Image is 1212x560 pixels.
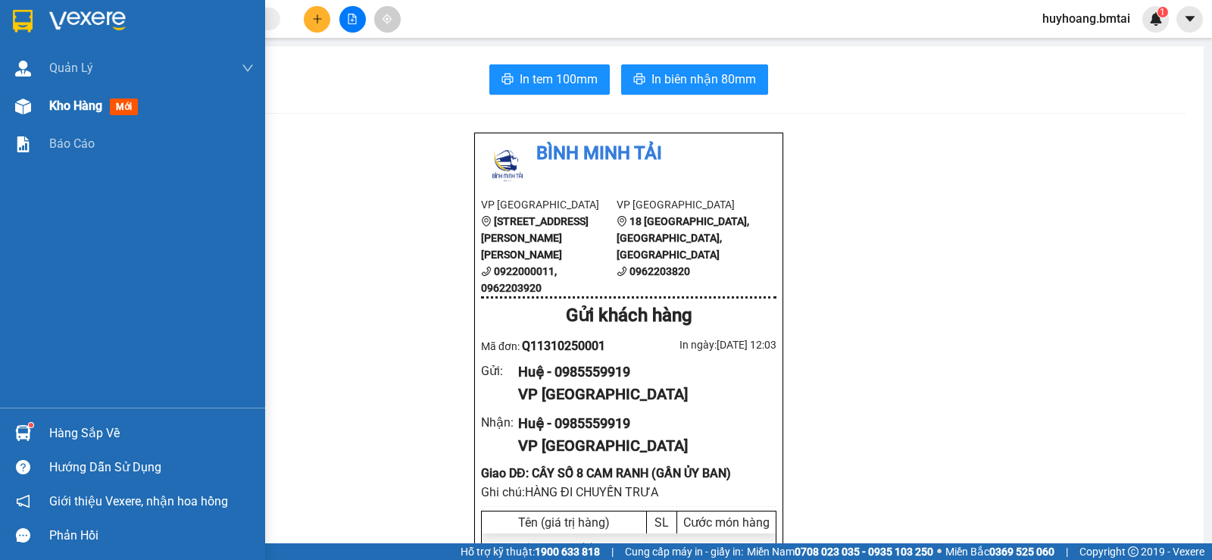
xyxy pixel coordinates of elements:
[1030,9,1142,28] span: huyhoang.bmtai
[481,139,776,168] li: Bình Minh Tải
[312,14,323,24] span: plus
[625,543,743,560] span: Cung cấp máy in - giấy in:
[347,14,358,24] span: file-add
[621,64,768,95] button: printerIn biên nhận 80mm
[29,423,33,427] sup: 1
[49,58,93,77] span: Quản Lý
[15,136,31,152] img: solution-icon
[374,6,401,33] button: aim
[13,10,33,33] img: logo-vxr
[49,524,254,547] div: Phản hồi
[304,6,330,33] button: plus
[130,86,276,166] span: CÂY SỐ 8 CAM RANH (GẦN ỦY BAN)
[1066,543,1068,560] span: |
[629,265,690,277] b: 0962203820
[481,413,518,432] div: Nhận :
[339,6,366,33] button: file-add
[481,139,534,192] img: logo.jpg
[481,266,492,277] span: phone
[49,99,102,113] span: Kho hàng
[518,413,764,434] div: Huệ - 0985559919
[651,70,756,89] span: In biên nhận 80mm
[130,47,283,65] div: Huệ
[13,49,119,70] div: 0985559919
[651,515,673,530] div: SL
[15,99,31,114] img: warehouse-icon
[617,215,749,261] b: 18 [GEOGRAPHIC_DATA], [GEOGRAPHIC_DATA], [GEOGRAPHIC_DATA]
[747,543,933,560] span: Miền Nam
[481,361,518,380] div: Gửi :
[617,266,627,277] span: phone
[611,543,614,560] span: |
[15,425,31,441] img: warehouse-icon
[1157,7,1168,17] sup: 1
[520,70,598,89] span: In tem 100mm
[617,216,627,227] span: environment
[681,515,772,530] div: Cước món hàng
[49,134,95,153] span: Báo cáo
[130,13,166,29] span: Nhận:
[481,483,776,502] div: Ghi chú: HÀNG ĐI CHUYẾN TRƯA
[989,546,1054,558] strong: 0369 525 060
[15,61,31,77] img: warehouse-icon
[501,73,514,87] span: printer
[617,196,752,213] li: VP [GEOGRAPHIC_DATA]
[937,549,942,555] span: ⚪️
[481,265,557,294] b: 0922000011, 0962203920
[486,515,642,530] div: Tên (giá trị hàng)
[629,336,776,353] div: In ngày: [DATE] 12:03
[945,543,1054,560] span: Miền Bắc
[130,65,283,86] div: 0985559919
[518,434,764,458] div: VP [GEOGRAPHIC_DATA]
[49,456,254,479] div: Hướng dẫn sử dụng
[1128,546,1139,557] span: copyright
[242,62,254,74] span: down
[130,13,283,47] div: [GEOGRAPHIC_DATA]
[13,14,36,30] span: Gửi:
[49,492,228,511] span: Giới thiệu Vexere, nhận hoa hồng
[1183,12,1197,26] span: caret-down
[633,73,645,87] span: printer
[110,99,138,115] span: mới
[13,31,119,49] div: Huệ
[522,339,605,353] span: Q11310250001
[489,64,610,95] button: printerIn tem 100mm
[518,361,764,383] div: Huệ - 0985559919
[16,528,30,543] span: message
[535,546,600,558] strong: 1900 633 818
[13,13,119,31] div: Quận 1
[481,302,776,330] div: Gửi khách hàng
[49,422,254,445] div: Hàng sắp về
[1160,7,1165,17] span: 1
[481,336,629,355] div: Mã đơn:
[16,460,30,474] span: question-circle
[481,215,589,261] b: [STREET_ADDRESS][PERSON_NAME][PERSON_NAME]
[382,14,392,24] span: aim
[481,464,776,483] div: Giao DĐ: CÂY SỐ 8 CAM RANH (GẦN ỦY BAN)
[461,543,600,560] span: Hỗ trợ kỹ thuật:
[486,541,595,555] span: Khác - thùng bánh (0)
[481,196,617,213] li: VP [GEOGRAPHIC_DATA]
[795,546,933,558] strong: 0708 023 035 - 0935 103 250
[130,95,151,111] span: DĐ:
[518,383,764,406] div: VP [GEOGRAPHIC_DATA]
[1176,6,1203,33] button: caret-down
[1149,12,1163,26] img: icon-new-feature
[481,216,492,227] span: environment
[16,494,30,508] span: notification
